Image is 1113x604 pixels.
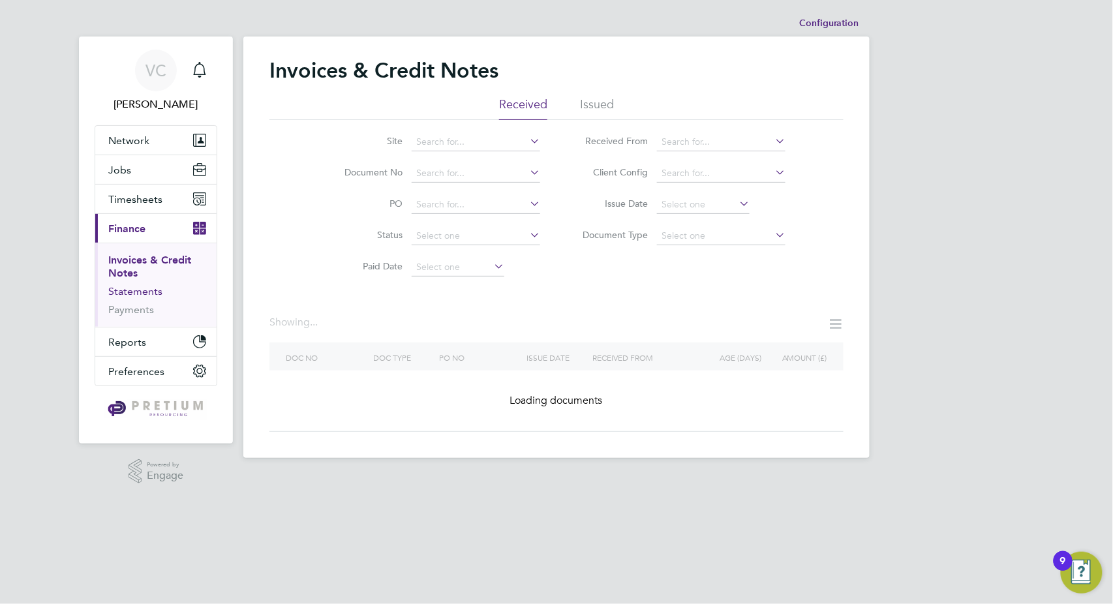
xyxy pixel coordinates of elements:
li: Issued [580,97,614,120]
li: Configuration [799,10,859,37]
span: Jobs [108,164,131,176]
button: Reports [95,327,217,356]
input: Select one [412,258,504,277]
h2: Invoices & Credit Notes [269,57,498,83]
span: Timesheets [108,193,162,205]
a: Invoices & Credit Notes [108,254,191,279]
label: Client Config [573,166,648,178]
input: Search for... [412,133,540,151]
a: Statements [108,285,162,297]
button: Open Resource Center, 9 new notifications [1061,552,1103,594]
label: Received From [573,135,648,147]
button: Finance [95,214,217,243]
span: Valentina Cerulli [95,97,217,112]
span: Powered by [147,459,183,470]
button: Timesheets [95,185,217,213]
label: Document No [328,166,403,178]
div: Showing [269,316,320,329]
button: Preferences [95,357,217,385]
input: Select one [657,227,785,245]
span: Finance [108,222,145,235]
span: VC [145,62,166,79]
button: Network [95,126,217,155]
input: Select one [657,196,750,214]
label: PO [328,198,403,209]
span: ... [310,316,318,329]
input: Select one [412,227,540,245]
span: Engage [147,470,183,481]
nav: Main navigation [79,37,233,444]
span: Preferences [108,365,164,378]
div: 9 [1060,561,1066,578]
input: Search for... [657,133,785,151]
a: Payments [108,303,154,316]
img: pretium-logo-retina.png [104,399,207,420]
li: Received [499,97,547,120]
label: Paid Date [328,260,403,272]
button: Jobs [95,155,217,184]
input: Search for... [412,196,540,214]
span: Network [108,134,149,147]
label: Issue Date [573,198,648,209]
label: Document Type [573,229,648,241]
a: Powered byEngage [129,459,184,484]
a: Go to home page [95,399,217,420]
input: Search for... [412,164,540,183]
span: Reports [108,336,146,348]
label: Status [328,229,403,241]
a: VC[PERSON_NAME] [95,50,217,112]
input: Search for... [657,164,785,183]
div: Finance [95,243,217,327]
label: Site [328,135,403,147]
